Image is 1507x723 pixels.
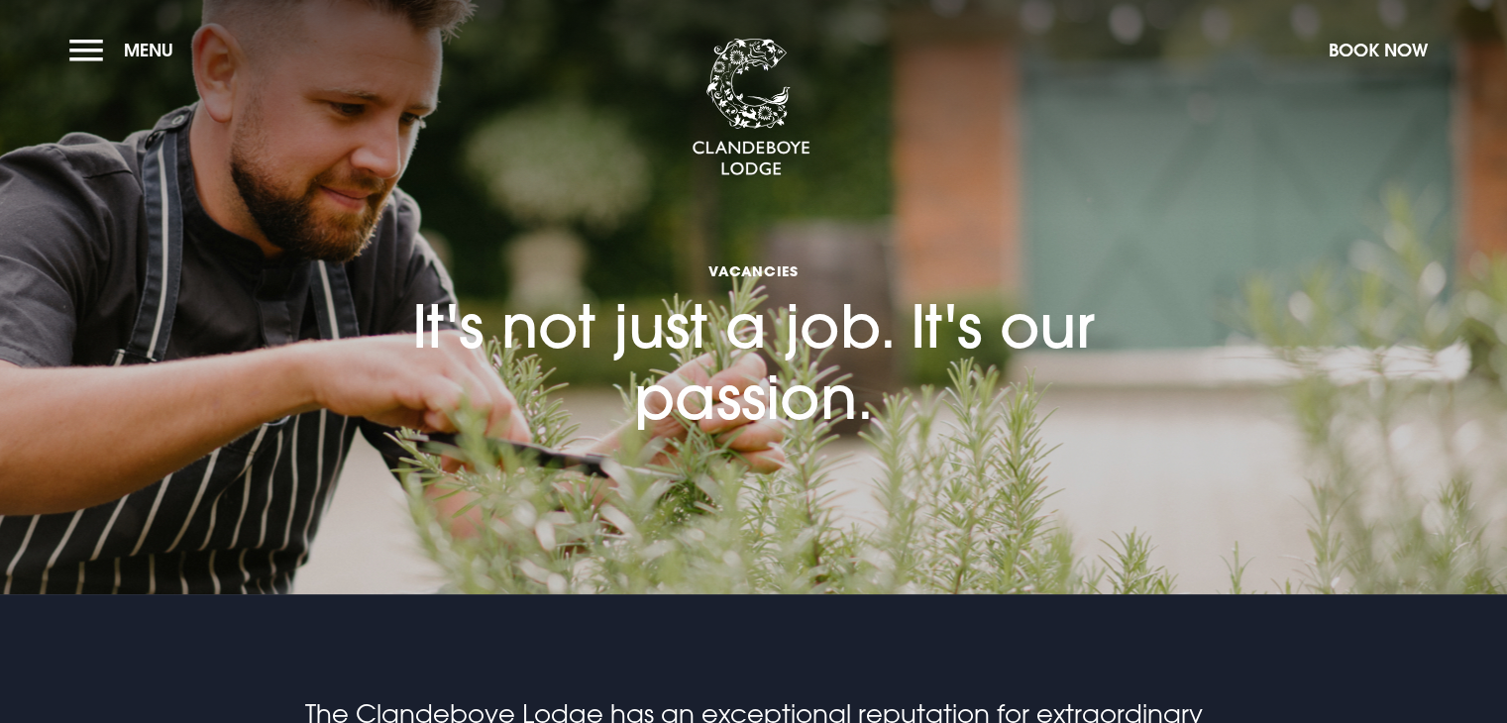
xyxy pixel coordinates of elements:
[358,261,1150,280] span: Vacancies
[358,171,1150,433] h1: It's not just a job. It's our passion.
[69,29,183,71] button: Menu
[1319,29,1438,71] button: Book Now
[692,39,810,177] img: Clandeboye Lodge
[124,39,173,61] span: Menu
